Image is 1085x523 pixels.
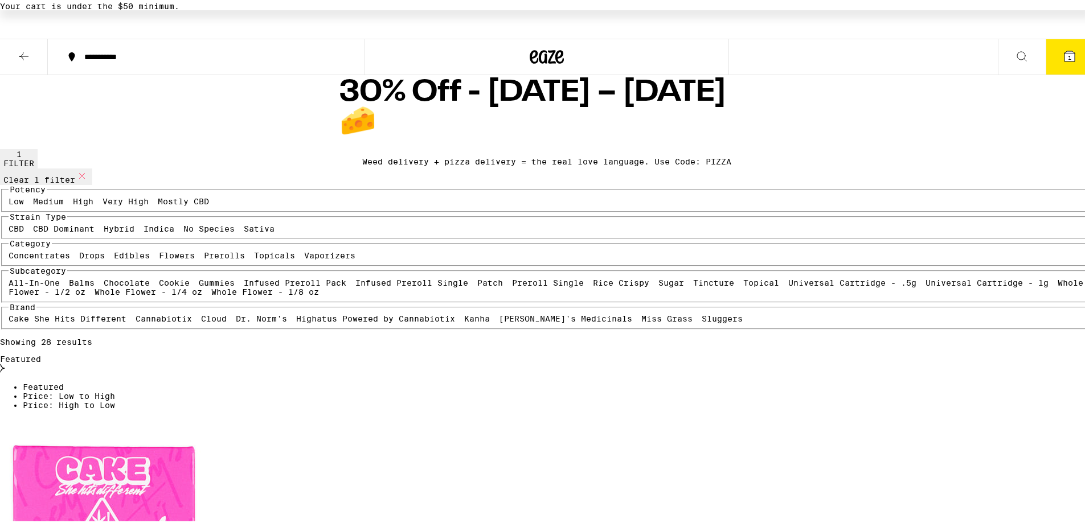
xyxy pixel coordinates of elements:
span: 1 [1068,52,1071,59]
label: Whole Flower - 1/4 oz [95,285,202,294]
span: Price: High to Low [23,398,115,407]
legend: Category [9,237,52,246]
label: Hybrid [104,222,134,231]
legend: Brand [9,300,36,310]
label: Sluggers [702,312,743,321]
span: Featured [23,380,64,389]
label: Topicals [254,249,295,258]
label: Medium [33,195,64,204]
label: Vaporizers [304,249,355,258]
label: Patch [477,276,503,285]
label: Concentrates [9,249,70,258]
h1: 30% Off - [DATE] – [DATE] 🧀 [339,76,754,135]
label: Infused Preroll Pack [244,276,346,285]
label: Universal Cartridge - .5g [788,276,916,285]
legend: Subcategory [9,264,67,273]
label: Chocolate [104,276,150,285]
label: Kanha [464,312,490,321]
label: Infused Preroll Single [355,276,468,285]
label: No Species [183,222,235,231]
label: Universal Cartridge - 1g [926,276,1049,285]
label: Whole Flower - 1/2 oz [9,276,1083,294]
div: 1 [3,147,34,157]
label: All-In-One [9,276,60,285]
label: Low [9,195,24,204]
label: CBD Dominant [33,222,95,231]
label: Edibles [114,249,150,258]
label: Preroll Single [512,276,584,285]
div: Weed delivery + pizza delivery = the real love language. Use Code: PIZZA [362,155,731,164]
label: [PERSON_NAME]'s Medicinals [499,312,632,321]
label: Indica [144,222,174,231]
label: Miss Grass [641,312,693,321]
label: Flowers [159,249,195,258]
label: Highatus Powered by Cannabiotix [296,312,455,321]
label: Mostly CBD [158,195,209,204]
legend: Potency [9,183,47,192]
label: Whole Flower - 1/8 oz [211,285,319,294]
label: Prerolls [204,249,245,258]
label: Gummies [199,276,235,285]
label: High [73,195,93,204]
legend: Strain Type [9,210,67,219]
label: Topical [743,276,779,285]
label: CBD [9,222,24,231]
label: Cloud [201,312,227,321]
label: Very High [103,195,149,204]
label: Sugar [658,276,684,285]
label: Tincture [693,276,734,285]
label: Rice Crispy [593,276,649,285]
span: Price: Low to High [23,389,115,398]
label: Sativa [244,222,275,231]
label: Cake She Hits Different [9,312,126,321]
label: Drops [79,249,105,258]
label: Balms [69,276,95,285]
label: Cannabiotix [136,312,192,321]
label: Cookie [159,276,190,285]
label: Dr. Norm's [236,312,287,321]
